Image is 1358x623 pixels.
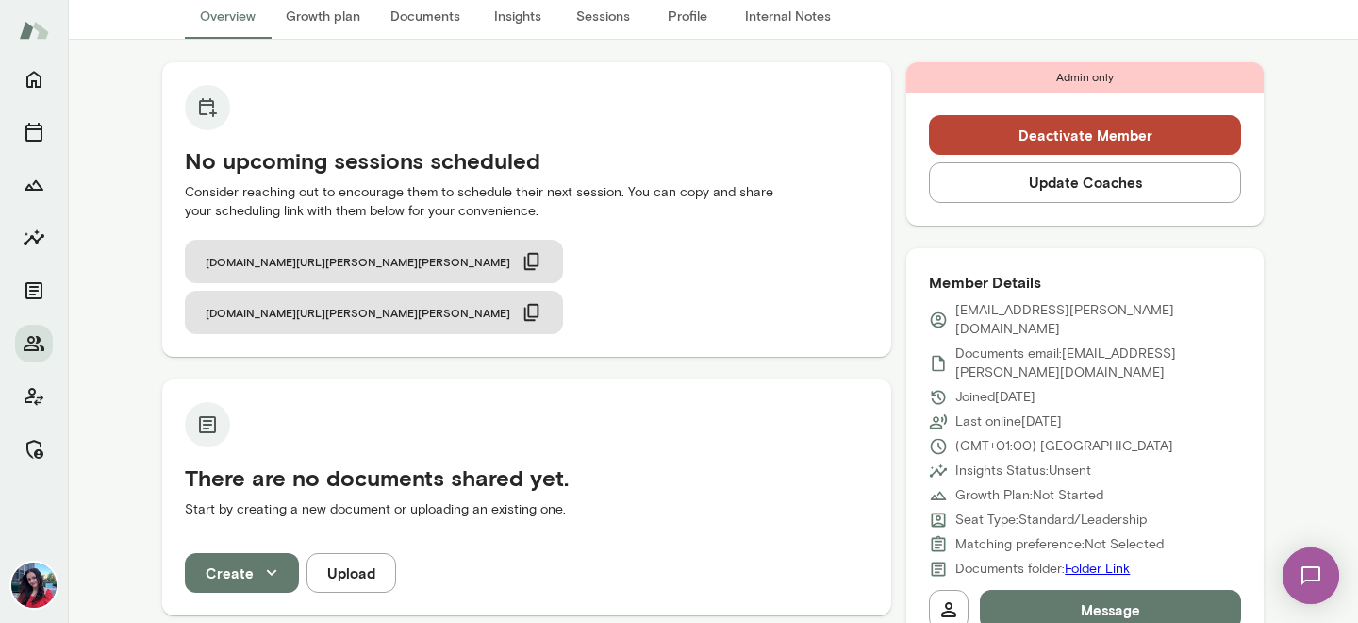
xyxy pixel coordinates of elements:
img: Saphira Howell [11,563,57,608]
button: Upload [306,553,396,593]
button: Create [185,553,299,593]
h5: There are no documents shared yet. [185,463,869,493]
button: Members [15,325,53,362]
div: Admin only [906,62,1264,93]
p: Growth Plan: Not Started [955,486,1103,505]
a: Folder Link [1065,561,1130,577]
p: Matching preference: Not Selected [955,535,1164,554]
img: Mento [19,12,49,48]
h5: No upcoming sessions scheduled [185,145,869,176]
button: Deactivate Member [929,115,1241,155]
p: Last online [DATE] [955,413,1062,431]
p: (GMT+01:00) [GEOGRAPHIC_DATA] [955,437,1173,456]
p: Start by creating a new document or uploading an existing one. [185,500,869,519]
button: Documents [15,272,53,310]
p: Seat Type: Standard/Leadership [955,511,1147,530]
button: Manage [15,430,53,468]
button: [DOMAIN_NAME][URL][PERSON_NAME][PERSON_NAME] [185,291,563,334]
h6: Member Details [929,271,1241,294]
span: [DOMAIN_NAME][URL][PERSON_NAME][PERSON_NAME] [206,305,510,320]
p: Joined [DATE] [955,388,1035,407]
button: Growth Plan [15,166,53,204]
p: Documents email: [EMAIL_ADDRESS][PERSON_NAME][DOMAIN_NAME] [955,345,1241,382]
p: Insights Status: Unsent [955,462,1091,480]
button: Sessions [15,113,53,151]
button: Home [15,60,53,98]
button: Update Coaches [929,162,1241,202]
button: Insights [15,219,53,257]
p: Consider reaching out to encourage them to schedule their next session. You can copy and share yo... [185,183,869,221]
p: [EMAIL_ADDRESS][PERSON_NAME][DOMAIN_NAME] [955,301,1241,339]
button: [DOMAIN_NAME][URL][PERSON_NAME][PERSON_NAME] [185,240,563,283]
span: [DOMAIN_NAME][URL][PERSON_NAME][PERSON_NAME] [206,254,510,269]
button: Client app [15,378,53,415]
p: Documents folder: [955,560,1130,579]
